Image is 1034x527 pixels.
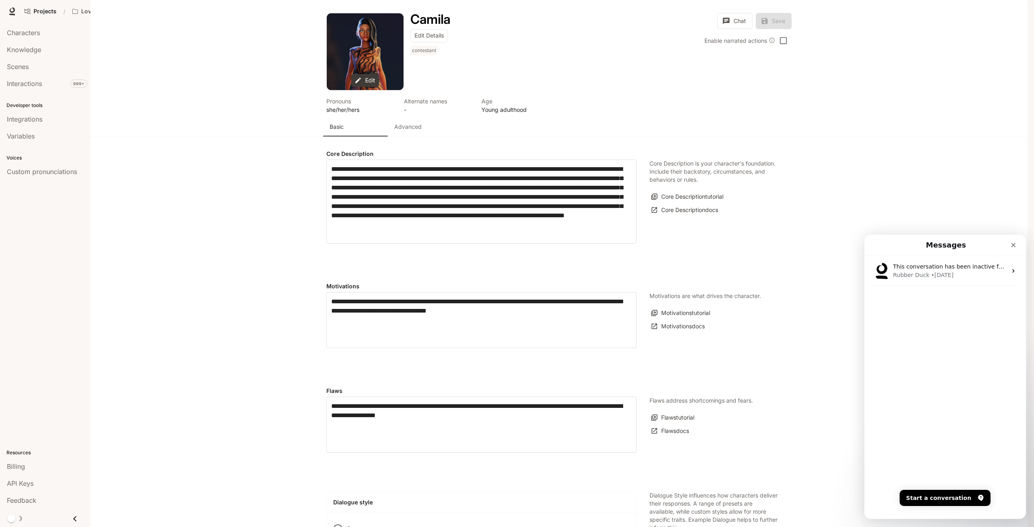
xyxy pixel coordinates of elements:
a: Flawsdocs [649,424,691,438]
h4: Motivations [326,282,637,290]
button: Open workspace menu [69,3,134,19]
h4: Core Description [326,150,637,158]
span: contestant [410,46,439,55]
p: Advanced [394,123,422,131]
p: Love Bird Cam [81,8,122,15]
p: Age [481,97,549,105]
button: Open character details dialog [404,97,472,114]
button: Open character details dialog [326,97,394,114]
div: / [60,7,69,16]
div: Enable narrated actions [704,36,775,45]
p: Core Description is your character's foundation. Include their backstory, circumstances, and beha... [649,160,779,184]
p: Pronouns [326,97,394,105]
p: contestant [412,47,436,54]
p: Young adulthood [481,105,549,114]
p: Alternate names [404,97,472,105]
button: Open character avatar dialog [327,13,404,90]
div: Avatar image [327,13,404,90]
p: Flaws address shortcomings and fears. [649,397,753,405]
a: Go to projects [21,3,60,19]
div: Flaws [326,397,637,453]
p: Basic [330,123,344,131]
h4: Flaws [326,387,637,395]
h1: Camila [410,11,450,27]
button: Flawstutorial [649,411,696,424]
p: she/her/hers [326,105,394,114]
button: Core Descriptiontutorial [649,190,725,204]
span: Projects [34,8,57,15]
button: Edit [351,74,379,87]
a: Motivationsdocs [649,320,707,333]
button: Open character details dialog [410,13,450,26]
div: Rubber Duck [29,36,65,45]
div: label [326,160,637,244]
button: Open character details dialog [410,46,439,59]
p: - [404,105,472,114]
div: • [DATE] [67,36,89,45]
h4: Dialogue style [333,498,630,506]
a: Core Descriptiondocs [649,204,720,217]
button: Start a conversation [35,255,126,271]
button: Chat [717,13,752,29]
button: Edit Details [410,29,448,42]
span: This conversation has been inactive for 30 minutes. I will close it. If you have any questions, p... [29,29,555,35]
p: Motivations are what drives the character. [649,292,761,300]
button: Open character details dialog [481,97,549,114]
button: Motivationstutorial [649,307,712,320]
iframe: Intercom live chat [864,235,1026,519]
